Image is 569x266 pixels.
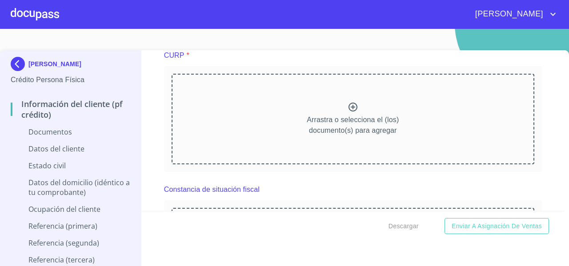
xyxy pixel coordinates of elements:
button: account of current user [469,7,558,21]
img: Docupass spot blue [11,57,28,71]
p: Datos del domicilio (idéntico a tu comprobante) [11,178,130,197]
button: Enviar a Asignación de Ventas [445,218,549,234]
span: [PERSON_NAME] [469,7,548,21]
p: Referencia (segunda) [11,238,130,248]
p: Referencia (tercera) [11,255,130,265]
p: Crédito Persona Física [11,75,130,85]
p: Documentos [11,127,130,137]
p: Información del cliente (PF crédito) [11,99,130,120]
p: Datos del cliente [11,144,130,154]
p: Referencia (primera) [11,221,130,231]
p: Ocupación del Cliente [11,204,130,214]
p: Estado Civil [11,161,130,171]
button: Descargar [385,218,422,234]
p: Arrastra o selecciona el (los) documento(s) para agregar [307,115,399,136]
p: [PERSON_NAME] [28,60,81,67]
p: Constancia de situación fiscal [164,184,260,195]
span: Enviar a Asignación de Ventas [452,221,542,232]
span: Descargar [389,221,419,232]
div: [PERSON_NAME] [11,57,130,75]
p: CURP [164,50,184,61]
